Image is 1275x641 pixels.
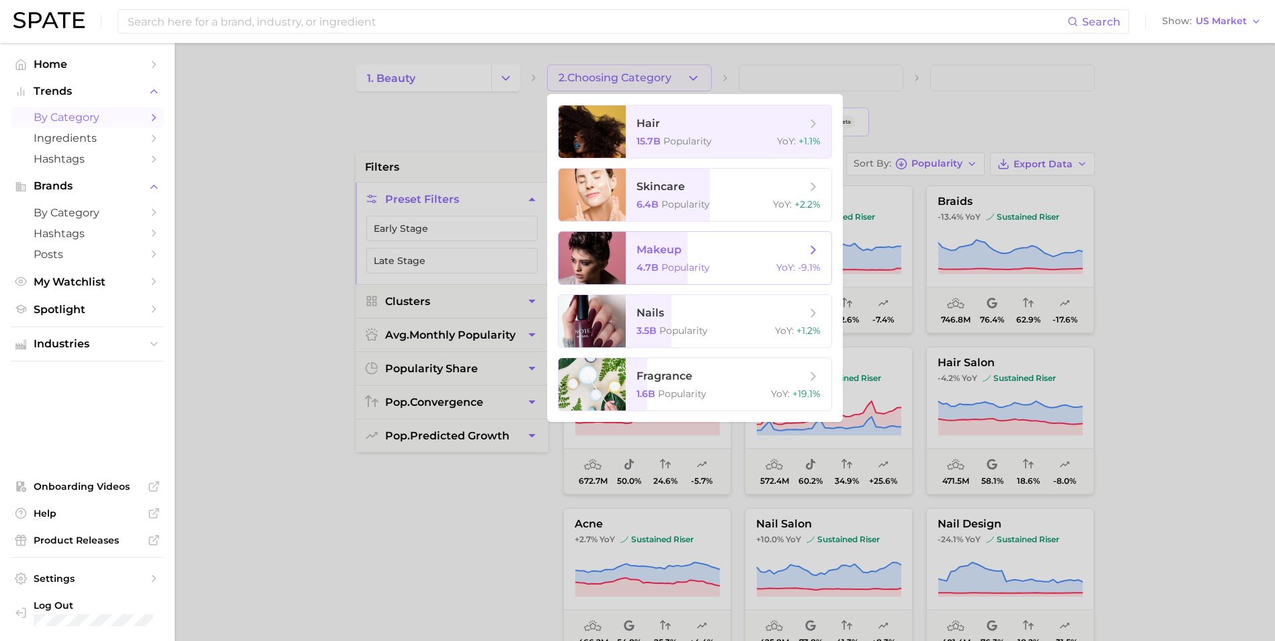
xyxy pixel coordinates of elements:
[126,10,1067,33] input: Search here for a brand, industry, or ingredient
[659,325,708,337] span: Popularity
[11,476,164,497] a: Onboarding Videos
[658,388,706,400] span: Popularity
[636,135,661,147] span: 15.7b
[34,153,141,165] span: Hashtags
[34,507,141,519] span: Help
[11,81,164,101] button: Trends
[1159,13,1265,30] button: ShowUS Market
[636,243,682,256] span: makeup
[11,530,164,550] a: Product Releases
[11,595,164,630] a: Log out. Currently logged in with e-mail CSnow@ulta.com.
[11,107,164,128] a: by Category
[34,227,141,240] span: Hashtags
[663,135,712,147] span: Popularity
[636,306,664,319] span: nails
[794,198,821,210] span: +2.2%
[11,54,164,75] a: Home
[798,261,821,273] span: -9.1%
[34,132,141,144] span: Ingredients
[1082,15,1120,28] span: Search
[34,480,141,493] span: Onboarding Videos
[34,275,141,288] span: My Watchlist
[11,223,164,244] a: Hashtags
[636,117,660,130] span: hair
[34,599,153,611] span: Log Out
[34,206,141,219] span: by Category
[636,180,685,193] span: skincare
[792,388,821,400] span: +19.1%
[34,85,141,97] span: Trends
[636,198,659,210] span: 6.4b
[34,572,141,585] span: Settings
[776,261,795,273] span: YoY :
[34,180,141,192] span: Brands
[34,338,141,350] span: Industries
[11,503,164,523] a: Help
[13,12,85,28] img: SPATE
[771,388,790,400] span: YoY :
[11,244,164,265] a: Posts
[11,128,164,148] a: Ingredients
[11,334,164,354] button: Industries
[11,176,164,196] button: Brands
[777,135,796,147] span: YoY :
[11,299,164,320] a: Spotlight
[34,303,141,316] span: Spotlight
[11,271,164,292] a: My Watchlist
[796,325,821,337] span: +1.2%
[34,248,141,261] span: Posts
[547,94,843,422] ul: 2.Choosing Category
[11,568,164,589] a: Settings
[34,111,141,124] span: by Category
[1162,17,1192,25] span: Show
[661,261,710,273] span: Popularity
[636,388,655,400] span: 1.6b
[636,370,692,382] span: fragrance
[34,534,141,546] span: Product Releases
[11,202,164,223] a: by Category
[11,148,164,169] a: Hashtags
[775,325,794,337] span: YoY :
[636,261,659,273] span: 4.7b
[34,58,141,71] span: Home
[773,198,792,210] span: YoY :
[798,135,821,147] span: +1.1%
[1196,17,1247,25] span: US Market
[636,325,657,337] span: 3.5b
[661,198,710,210] span: Popularity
